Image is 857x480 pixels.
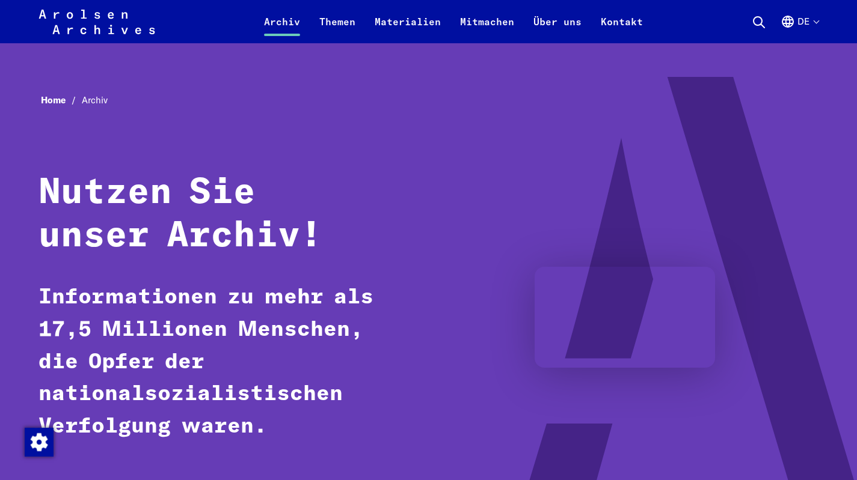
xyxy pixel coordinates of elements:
a: Mitmachen [450,14,524,43]
a: Themen [310,14,365,43]
img: Zustimmung ändern [25,428,54,457]
a: Über uns [524,14,591,43]
div: Zustimmung ändern [24,427,53,456]
button: Deutsch, Sprachauswahl [781,14,819,43]
a: Archiv [254,14,310,43]
p: Informationen zu mehr als 17,5 Millionen Menschen, die Opfer der nationalsozialistischen Verfolgu... [38,282,408,443]
h1: Nutzen Sie unser Archiv! [38,172,408,258]
nav: Primär [254,7,653,36]
span: Archiv [82,94,108,106]
a: Home [41,94,82,106]
nav: Breadcrumb [38,91,819,109]
a: Kontakt [591,14,653,43]
a: Materialien [365,14,450,43]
